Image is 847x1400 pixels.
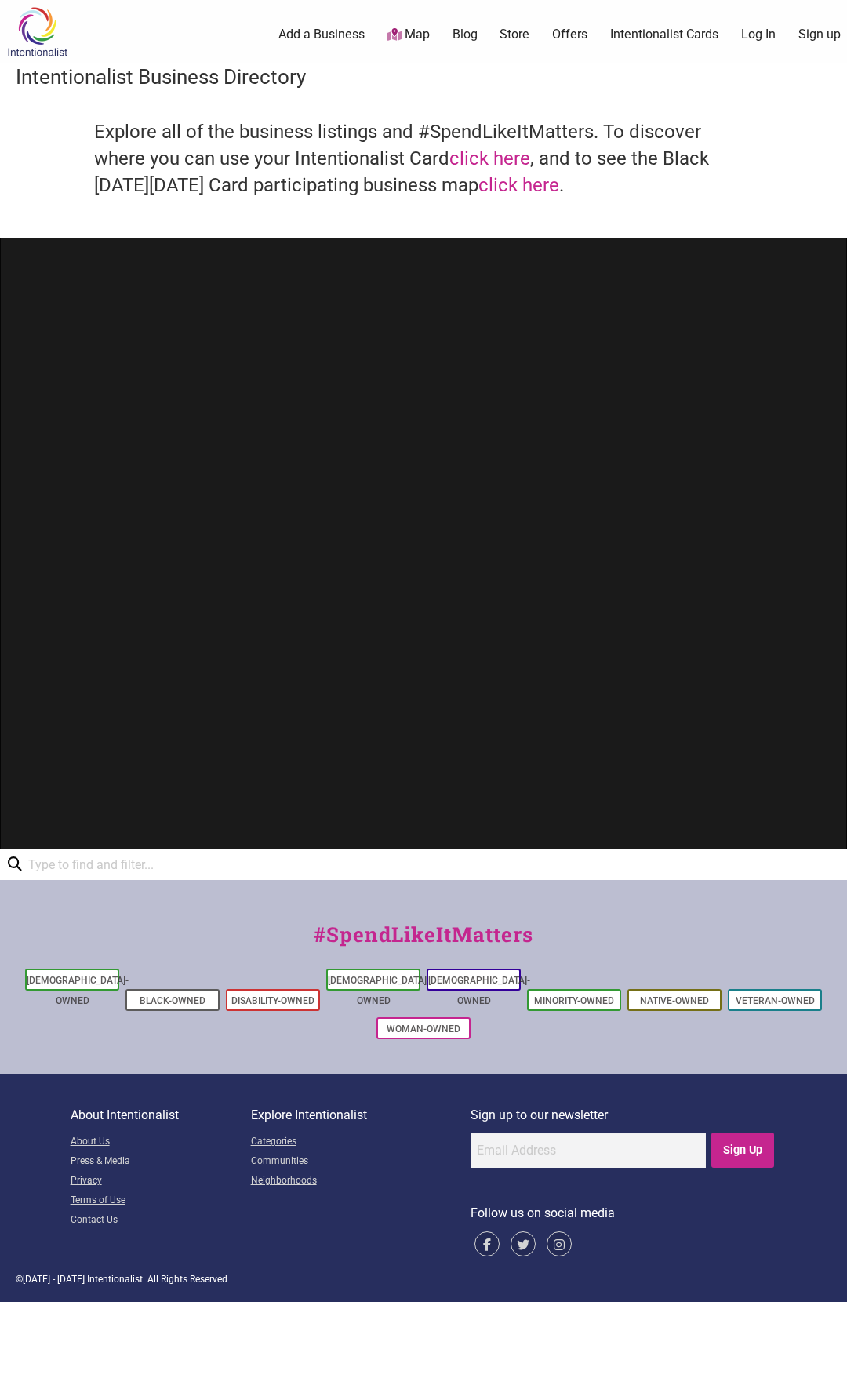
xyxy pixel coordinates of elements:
[71,1172,251,1191] a: Privacy
[387,1024,460,1035] a: Woman-Owned
[478,174,559,196] a: click here
[741,26,776,43] a: Log In
[251,1105,471,1125] p: Explore Intentionalist
[471,1133,706,1168] input: Email Address
[428,975,530,1006] a: [DEMOGRAPHIC_DATA]-Owned
[640,995,709,1006] a: Native-Owned
[610,26,718,43] a: Intentionalist Cards
[23,1274,85,1285] span: [DATE] - [DATE]
[87,1274,143,1285] span: Intentionalist
[71,1105,251,1125] p: About Intentionalist
[328,975,430,1006] a: [DEMOGRAPHIC_DATA]-Owned
[798,26,841,43] a: Sign up
[251,1133,471,1152] a: Categories
[278,26,365,43] a: Add a Business
[736,995,815,1006] a: Veteran-Owned
[71,1211,251,1231] a: Contact Us
[552,26,587,43] a: Offers
[71,1152,251,1172] a: Press & Media
[71,1133,251,1152] a: About Us
[16,1272,831,1286] div: © | All Rights Reserved
[471,1105,777,1125] p: Sign up to our newsletter
[711,1133,775,1168] input: Sign Up
[449,147,530,169] a: click here
[453,26,478,43] a: Blog
[387,26,430,44] a: Map
[534,995,614,1006] a: Minority-Owned
[471,1203,777,1224] p: Follow us on social media
[71,1191,251,1211] a: Terms of Use
[500,26,529,43] a: Store
[140,995,205,1006] a: Black-Owned
[22,849,165,880] input: Type to find and filter...
[27,975,129,1006] a: [DEMOGRAPHIC_DATA]-Owned
[231,995,314,1006] a: Disability-Owned
[16,63,831,91] h3: Intentionalist Business Directory
[94,119,753,198] h4: Explore all of the business listings and #SpendLikeItMatters. To discover where you can use your ...
[251,1172,471,1191] a: Neighborhoods
[251,1152,471,1172] a: Communities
